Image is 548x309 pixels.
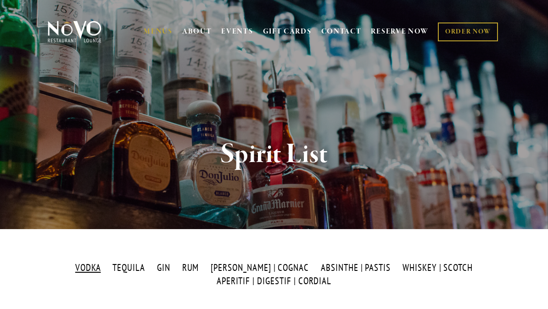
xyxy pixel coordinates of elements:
a: EVENTS [221,27,253,36]
label: VODKA [70,261,106,275]
a: CONTACT [321,23,362,40]
a: RESERVE NOW [371,23,429,40]
a: ABOUT [182,27,212,36]
label: [PERSON_NAME] | COGNAC [206,261,314,275]
label: ABSINTHE | PASTIS [316,261,396,275]
label: GIN [152,261,175,275]
label: WHISKEY | SCOTCH [398,261,478,275]
label: RUM [177,261,204,275]
h1: Spirit List [60,140,488,169]
label: TEQUILA [108,261,150,275]
a: GIFT CARDS [263,23,312,40]
a: MENUS [144,27,173,36]
label: APERITIF | DIGESTIF | CORDIAL [212,275,336,288]
img: Novo Restaurant &amp; Lounge [46,20,103,43]
a: ORDER NOW [438,22,498,41]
